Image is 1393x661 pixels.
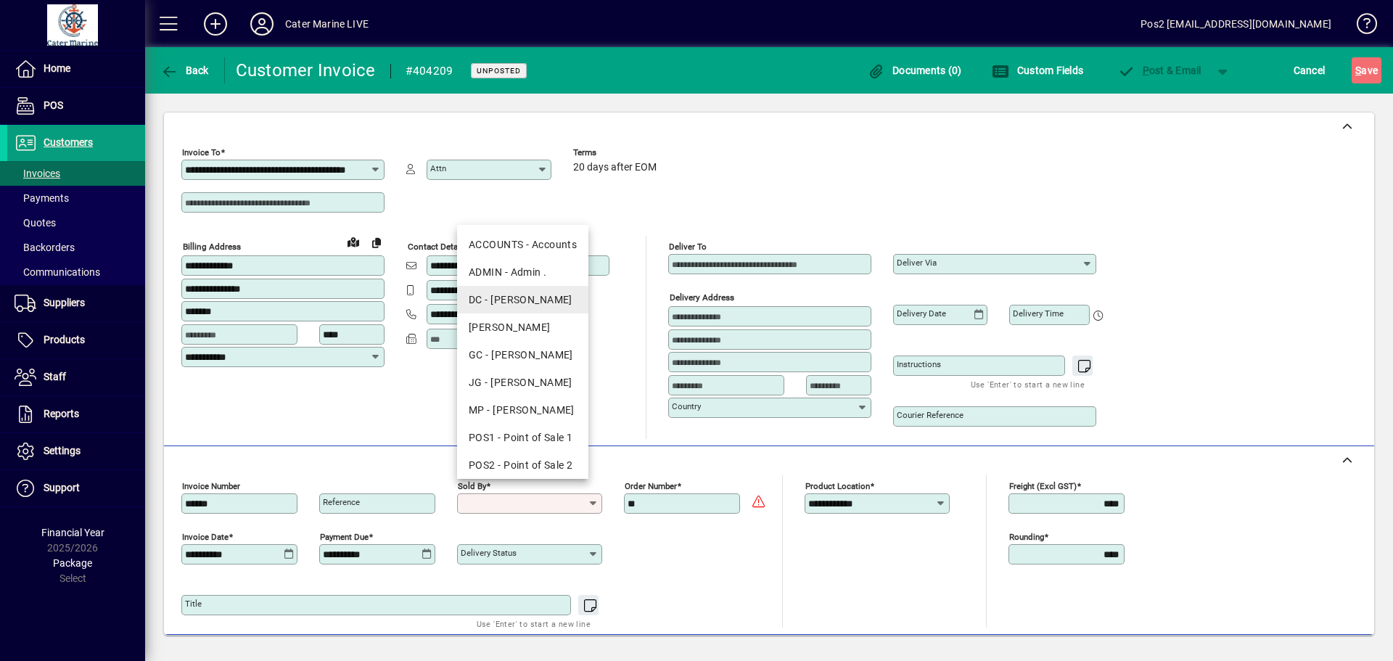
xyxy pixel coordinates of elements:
button: Post & Email [1110,57,1209,83]
span: Documents (0) [868,65,962,76]
mat-label: Delivery status [461,548,517,558]
a: Staff [7,359,145,395]
a: Backorders [7,235,145,260]
mat-label: Title [185,599,202,609]
span: ave [1355,59,1378,82]
a: Settings [7,433,145,469]
mat-label: Invoice To [182,147,221,157]
span: Reports [44,408,79,419]
button: Profile [239,11,285,37]
mat-label: Attn [430,163,446,173]
span: POS [44,99,63,111]
div: #404209 [406,59,453,83]
mat-option: MP - Margaret Pierce [457,396,588,424]
button: Custom Fields [988,57,1087,83]
mat-label: Payment due [320,532,369,542]
span: Payments [15,192,69,204]
a: View on map [342,230,365,253]
span: P [1143,65,1149,76]
mat-label: Sold by [458,481,486,491]
div: GC - [PERSON_NAME] [469,348,577,363]
mat-option: ADMIN - Admin . [457,258,588,286]
a: Payments [7,186,145,210]
span: Home [44,62,70,74]
mat-label: Freight (excl GST) [1009,481,1077,491]
span: Products [44,334,85,345]
a: Products [7,322,145,358]
button: Documents (0) [864,57,966,83]
app-page-header-button: Back [145,57,225,83]
span: Custom Fields [992,65,1083,76]
mat-option: DC - Dan Cleaver [457,286,588,313]
mat-label: Invoice date [182,532,229,542]
a: Quotes [7,210,145,235]
div: POS2 - Point of Sale 2 [469,458,577,473]
mat-option: POS1 - Point of Sale 1 [457,424,588,451]
span: Staff [44,371,66,382]
span: ost & Email [1117,65,1201,76]
mat-label: Invoice number [182,481,240,491]
span: Unposted [477,66,521,75]
span: S [1355,65,1361,76]
span: Financial Year [41,527,104,538]
span: Communications [15,266,100,278]
mat-option: ACCOUNTS - Accounts [457,231,588,258]
button: Cancel [1290,57,1329,83]
span: Quotes [15,217,56,229]
a: Suppliers [7,285,145,321]
span: Invoices [15,168,60,179]
button: Save [1352,57,1381,83]
div: MP - [PERSON_NAME] [469,403,577,418]
div: ACCOUNTS - Accounts [469,237,577,253]
div: [PERSON_NAME] [469,320,577,335]
span: Customers [44,136,93,148]
mat-label: Delivery time [1013,308,1064,319]
mat-option: GC - Gerard Cantin [457,341,588,369]
div: ADMIN - Admin . [469,265,577,280]
span: 20 days after EOM [573,162,657,173]
span: Suppliers [44,297,85,308]
a: POS [7,88,145,124]
div: POS1 - Point of Sale 1 [469,430,577,446]
button: Back [157,57,213,83]
mat-option: JG - John Giles [457,369,588,396]
mat-label: Instructions [897,359,941,369]
mat-label: Reference [323,497,360,507]
span: Settings [44,445,81,456]
button: Add [192,11,239,37]
span: Package [53,557,92,569]
a: Communications [7,260,145,284]
a: Reports [7,396,145,432]
mat-label: Order number [625,481,677,491]
mat-label: Product location [805,481,870,491]
mat-option: POS2 - Point of Sale 2 [457,451,588,479]
mat-label: Country [672,401,701,411]
span: Back [160,65,209,76]
span: Terms [573,148,660,157]
mat-option: DEB - Debbie McQuarters [457,313,588,341]
button: Copy to Delivery address [365,231,388,254]
span: Cancel [1294,59,1326,82]
div: DC - [PERSON_NAME] [469,292,577,308]
mat-label: Delivery date [897,308,946,319]
div: Customer Invoice [236,59,376,82]
mat-hint: Use 'Enter' to start a new line [971,376,1085,393]
div: Cater Marine LIVE [285,12,369,36]
a: Home [7,51,145,87]
span: Support [44,482,80,493]
a: Knowledge Base [1346,3,1375,50]
div: Pos2 [EMAIL_ADDRESS][DOMAIN_NAME] [1141,12,1331,36]
mat-label: Courier Reference [897,410,963,420]
mat-label: Deliver To [669,242,707,252]
span: Backorders [15,242,75,253]
a: Invoices [7,161,145,186]
mat-hint: Use 'Enter' to start a new line [477,615,591,632]
mat-label: Deliver via [897,258,937,268]
mat-label: Rounding [1009,532,1044,542]
a: Support [7,470,145,506]
div: JG - [PERSON_NAME] [469,375,577,390]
